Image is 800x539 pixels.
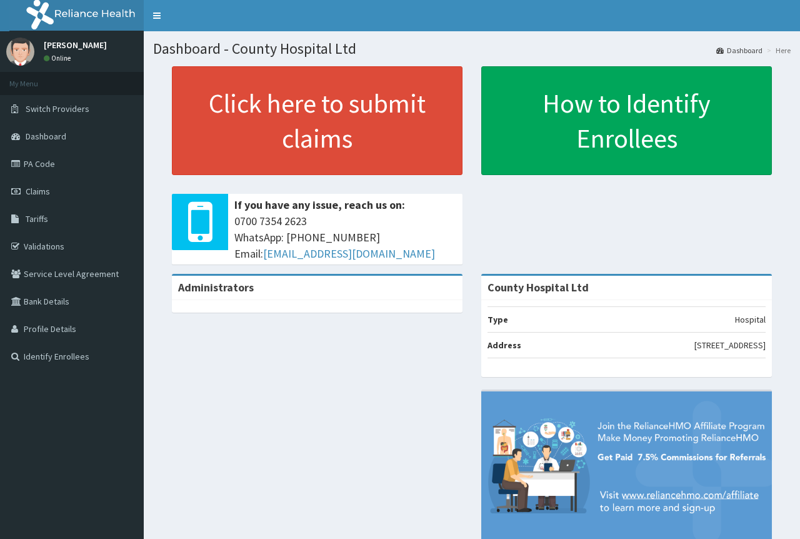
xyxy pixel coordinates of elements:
b: Type [487,314,508,325]
li: Here [764,45,791,56]
a: How to Identify Enrollees [481,66,772,175]
a: Dashboard [716,45,762,56]
strong: County Hospital Ltd [487,280,589,295]
span: Tariffs [26,213,48,224]
h1: Dashboard - County Hospital Ltd [153,41,791,57]
img: User Image [6,38,34,66]
b: Administrators [178,280,254,295]
a: Click here to submit claims [172,66,462,175]
p: [PERSON_NAME] [44,41,107,49]
b: Address [487,340,521,351]
a: Online [44,54,74,63]
p: Hospital [735,313,766,326]
span: 0700 7354 2623 WhatsApp: [PHONE_NUMBER] Email: [234,213,456,261]
p: [STREET_ADDRESS] [694,339,766,351]
span: Dashboard [26,131,66,142]
span: Claims [26,186,50,197]
b: If you have any issue, reach us on: [234,198,405,212]
span: Switch Providers [26,103,89,114]
a: [EMAIL_ADDRESS][DOMAIN_NAME] [263,246,435,261]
